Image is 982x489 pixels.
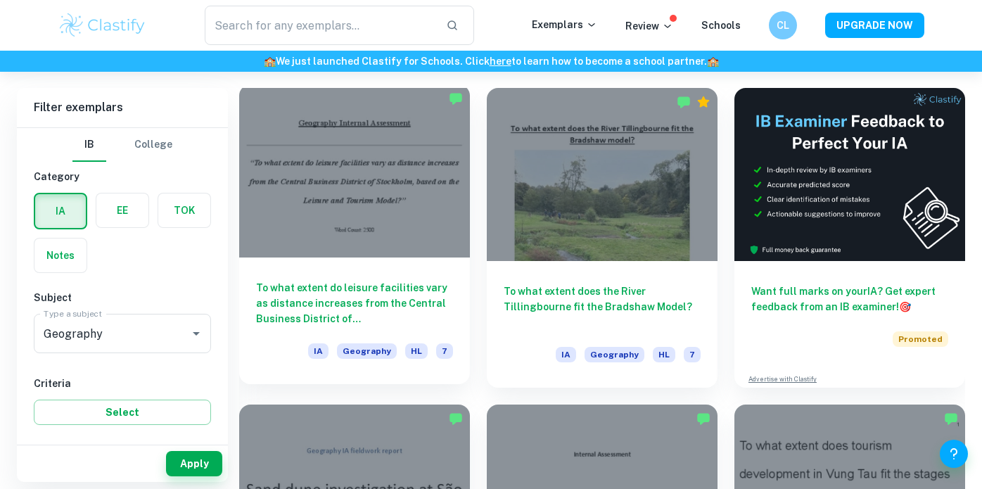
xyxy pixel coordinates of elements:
h6: Want full marks on your IA ? Get expert feedback from an IB examiner! [751,284,948,315]
span: HL [653,347,675,362]
span: 7 [436,343,453,359]
span: 🏫 [264,56,276,67]
span: Geography [337,343,397,359]
a: Advertise with Clastify [748,374,817,384]
button: IA [35,194,86,228]
button: Open [186,324,206,343]
a: To what extent do leisure facilities vary as distance increases from the Central Business Distric... [239,88,470,388]
button: Select [34,400,211,425]
img: Marked [449,91,463,106]
p: Review [625,18,673,34]
span: HL [405,343,428,359]
img: Thumbnail [734,88,965,261]
img: Clastify logo [58,11,147,39]
div: Filter type choice [72,128,172,162]
a: Schools [701,20,741,31]
span: 🎯 [899,301,911,312]
span: Geography [585,347,644,362]
button: UPGRADE NOW [825,13,924,38]
button: Help and Feedback [940,440,968,468]
h6: To what extent does the River Tillingbourne fit the Bradshaw Model? [504,284,701,330]
span: IA [308,343,329,359]
span: IA [556,347,576,362]
p: Exemplars [532,17,597,32]
button: Notes [34,239,87,272]
img: Marked [677,95,691,109]
h6: CL [775,18,791,33]
a: Want full marks on yourIA? Get expert feedback from an IB examiner!PromotedAdvertise with Clastify [734,88,965,388]
img: Marked [944,412,958,426]
h6: Category [34,169,211,184]
div: Premium [696,95,710,109]
button: IB [72,128,106,162]
h6: Criteria [34,376,211,391]
img: Marked [696,412,710,426]
button: CL [769,11,797,39]
button: Apply [166,451,222,476]
a: To what extent does the River Tillingbourne fit the Bradshaw Model?IAGeographyHL7 [487,88,718,388]
button: College [134,128,172,162]
h6: We just launched Clastify for Schools. Click to learn how to become a school partner. [3,53,979,69]
input: Search for any exemplars... [205,6,435,45]
button: TOK [158,193,210,227]
span: 7 [684,347,701,362]
label: Type a subject [44,307,102,319]
button: EE [96,193,148,227]
span: 🏫 [707,56,719,67]
img: Marked [449,412,463,426]
a: here [490,56,511,67]
h6: Subject [34,290,211,305]
h6: To what extent do leisure facilities vary as distance increases from the Central Business Distric... [256,280,453,326]
span: Promoted [893,331,948,347]
h6: Filter exemplars [17,88,228,127]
